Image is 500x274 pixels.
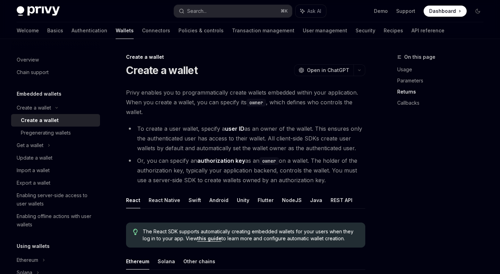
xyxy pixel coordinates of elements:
span: The React SDK supports automatically creating embedded wallets for your users when they log in to... [143,228,358,242]
li: To create a user wallet, specify a as an owner of the wallet. This ensures only the authenticated... [126,124,365,153]
a: Import a wallet [11,164,100,177]
h1: Create a wallet [126,64,198,76]
span: Open in ChatGPT [307,67,349,74]
button: REST API [331,192,352,208]
a: Support [396,8,415,15]
button: Open in ChatGPT [294,64,353,76]
a: Callbacks [397,97,489,108]
a: Recipes [384,22,403,39]
a: Transaction management [232,22,294,39]
a: Parameters [397,75,489,86]
a: Enabling server-side access to user wallets [11,189,100,210]
h5: Embedded wallets [17,90,61,98]
div: Search... [187,7,207,15]
span: Privy enables you to programmatically create wallets embedded within your application. When you c... [126,88,365,117]
a: Create a wallet [11,114,100,127]
button: Ask AI [295,5,326,17]
div: Export a wallet [17,179,50,187]
a: Authentication [72,22,107,39]
a: Returns [397,86,489,97]
a: Wallets [116,22,134,39]
a: this guide [197,235,222,242]
button: Solana [158,253,175,269]
a: Basics [47,22,63,39]
img: dark logo [17,6,60,16]
a: Demo [374,8,388,15]
button: Ethereum [126,253,149,269]
div: Get a wallet [17,141,43,150]
span: Ask AI [307,8,321,15]
a: Export a wallet [11,177,100,189]
a: Policies & controls [178,22,224,39]
div: Create a wallet [126,54,365,61]
code: owner [247,99,266,106]
span: Dashboard [429,8,456,15]
div: Create a wallet [21,116,59,124]
a: Welcome [17,22,39,39]
button: Android [209,192,228,208]
button: Swift [189,192,201,208]
div: Pregenerating wallets [21,129,71,137]
button: React [126,192,140,208]
a: Security [356,22,375,39]
button: Flutter [258,192,274,208]
a: API reference [411,22,444,39]
code: owner [259,157,279,165]
div: Ethereum [17,256,38,264]
a: Overview [11,54,100,66]
span: On this page [404,53,435,61]
button: Unity [237,192,249,208]
a: Update a wallet [11,152,100,164]
a: Dashboard [424,6,467,17]
svg: Tip [133,229,138,235]
a: Connectors [142,22,170,39]
button: NodeJS [282,192,302,208]
div: Create a wallet [17,104,51,112]
button: Java [310,192,322,208]
h5: Using wallets [17,242,50,250]
strong: user ID [225,125,244,132]
button: Toggle dark mode [472,6,483,17]
a: Pregenerating wallets [11,127,100,139]
a: Chain support [11,66,100,79]
button: Other chains [183,253,215,269]
div: Chain support [17,68,49,76]
div: Overview [17,56,39,64]
div: Update a wallet [17,154,52,162]
div: Enabling offline actions with user wallets [17,212,96,229]
div: Import a wallet [17,166,50,175]
a: Enabling offline actions with user wallets [11,210,100,231]
button: React Native [149,192,180,208]
a: User management [303,22,347,39]
span: ⌘ K [281,8,288,14]
strong: authorization key [197,157,245,164]
a: Usage [397,64,489,75]
div: Enabling server-side access to user wallets [17,191,96,208]
li: Or, you can specify an as an on a wallet. The holder of the authorization key, typically your app... [126,156,365,185]
button: Search...⌘K [174,5,292,17]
